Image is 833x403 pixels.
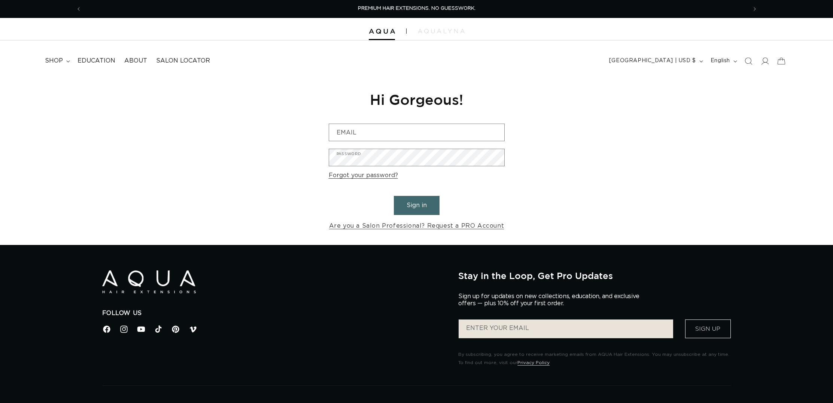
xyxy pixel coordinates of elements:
button: Next announcement [747,2,763,16]
a: Privacy Policy [517,360,550,365]
button: [GEOGRAPHIC_DATA] | USD $ [605,54,706,68]
input: ENTER YOUR EMAIL [459,319,673,338]
p: Sign up for updates on new collections, education, and exclusive offers — plus 10% off your first... [458,293,645,307]
span: Education [77,57,115,65]
summary: shop [40,52,73,69]
span: Salon Locator [156,57,210,65]
summary: Search [740,53,757,69]
a: Education [73,52,120,69]
a: About [120,52,152,69]
button: Sign in [394,196,440,215]
span: shop [45,57,63,65]
img: Aqua Hair Extensions [369,29,395,34]
input: Email [329,124,504,141]
span: PREMIUM HAIR EXTENSIONS. NO GUESSWORK. [358,6,475,11]
span: English [711,57,730,65]
span: About [124,57,147,65]
h2: Stay in the Loop, Get Pro Updates [458,270,731,281]
h2: Follow Us [102,309,447,317]
span: [GEOGRAPHIC_DATA] | USD $ [609,57,696,65]
a: Salon Locator [152,52,215,69]
button: Previous announcement [70,2,87,16]
button: Sign Up [685,319,731,338]
p: By subscribing, you agree to receive marketing emails from AQUA Hair Extensions. You may unsubscr... [458,351,731,367]
img: aqualyna.com [418,29,465,33]
a: Forgot your password? [329,170,398,181]
img: Aqua Hair Extensions [102,270,196,293]
a: Are you a Salon Professional? Request a PRO Account [329,221,504,231]
button: English [706,54,740,68]
h1: Hi Gorgeous! [329,90,505,109]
